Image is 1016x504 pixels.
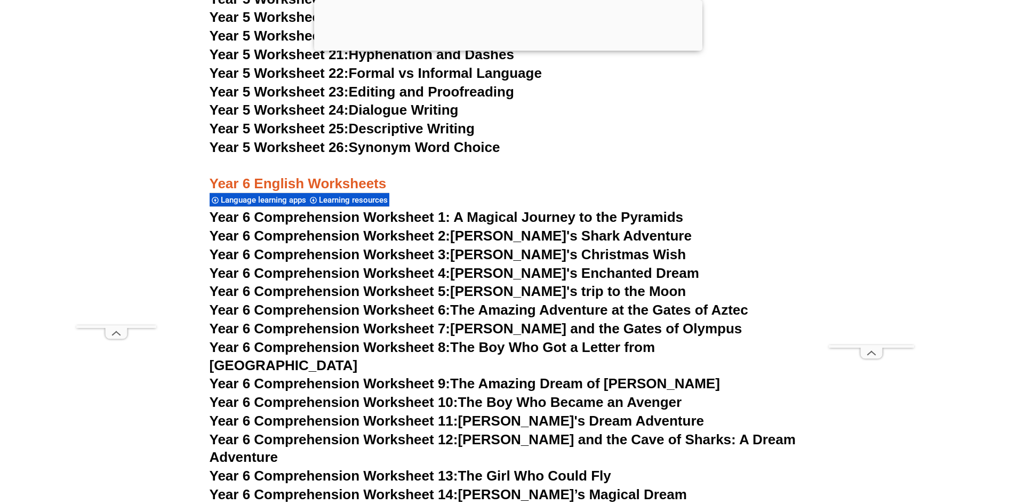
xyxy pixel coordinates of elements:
[210,46,514,62] a: Year 5 Worksheet 21:Hyphenation and Dashes
[210,46,349,62] span: Year 5 Worksheet 21:
[76,25,156,325] iframe: Advertisement
[210,102,459,118] a: Year 5 Worksheet 24:Dialogue Writing
[210,28,479,44] a: Year 5 Worksheet 20:Idioms and Phrases
[838,383,1016,504] iframe: Chat Widget
[210,9,469,25] a: Year 5 Worksheet 19:Compound Words
[210,65,349,81] span: Year 5 Worksheet 22:
[210,339,451,355] span: Year 6 Comprehension Worksheet 8:
[210,228,692,244] a: Year 6 Comprehension Worksheet 2:[PERSON_NAME]'s Shark Adventure
[210,321,451,337] span: Year 6 Comprehension Worksheet 7:
[210,375,720,391] a: Year 6 Comprehension Worksheet 9:The Amazing Dream of [PERSON_NAME]
[210,121,349,137] span: Year 5 Worksheet 25:
[210,486,687,502] a: Year 6 Comprehension Worksheet 14:[PERSON_NAME]’s Magical Dream
[308,193,389,207] div: Learning resources
[210,193,308,207] div: Language learning apps
[210,468,458,484] span: Year 6 Comprehension Worksheet 13:
[210,321,742,337] a: Year 6 Comprehension Worksheet 7:[PERSON_NAME] and the Gates of Olympus
[210,302,748,318] a: Year 6 Comprehension Worksheet 6:The Amazing Adventure at the Gates of Aztec
[210,468,611,484] a: Year 6 Comprehension Worksheet 13:The Girl Who Could Fly
[210,413,704,429] a: Year 6 Comprehension Worksheet 11:[PERSON_NAME]'s Dream Adventure
[210,139,500,155] a: Year 5 Worksheet 26:Synonym Word Choice
[210,121,475,137] a: Year 5 Worksheet 25:Descriptive Writing
[210,394,458,410] span: Year 6 Comprehension Worksheet 10:
[210,486,458,502] span: Year 6 Comprehension Worksheet 14:
[210,339,655,373] a: Year 6 Comprehension Worksheet 8:The Boy Who Got a Letter from [GEOGRAPHIC_DATA]
[210,265,699,281] a: Year 6 Comprehension Worksheet 4:[PERSON_NAME]'s Enchanted Dream
[210,84,514,100] a: Year 5 Worksheet 23:Editing and Proofreading
[210,431,796,466] a: Year 6 Comprehension Worksheet 12:[PERSON_NAME] and the Cave of Sharks: A Dream Adventure
[210,9,349,25] span: Year 5 Worksheet 19:
[210,157,807,194] h3: Year 6 English Worksheets
[210,139,349,155] span: Year 5 Worksheet 26:
[221,195,309,205] span: Language learning apps
[210,283,451,299] span: Year 6 Comprehension Worksheet 5:
[210,246,686,262] a: Year 6 Comprehension Worksheet 3:[PERSON_NAME]'s Christmas Wish
[210,413,458,429] span: Year 6 Comprehension Worksheet 11:
[829,25,914,345] iframe: Advertisement
[210,28,349,44] span: Year 5 Worksheet 20:
[210,65,542,81] a: Year 5 Worksheet 22:Formal vs Informal Language
[210,302,451,318] span: Year 6 Comprehension Worksheet 6:
[210,265,451,281] span: Year 6 Comprehension Worksheet 4:
[210,375,451,391] span: Year 6 Comprehension Worksheet 9:
[210,228,451,244] span: Year 6 Comprehension Worksheet 2:
[210,246,451,262] span: Year 6 Comprehension Worksheet 3:
[210,102,349,118] span: Year 5 Worksheet 24:
[319,195,391,205] span: Learning resources
[210,431,458,447] span: Year 6 Comprehension Worksheet 12:
[210,209,684,225] a: Year 6 Comprehension Worksheet 1: A Magical Journey to the Pyramids
[210,283,686,299] a: Year 6 Comprehension Worksheet 5:[PERSON_NAME]'s trip to the Moon
[210,84,349,100] span: Year 5 Worksheet 23:
[210,394,682,410] a: Year 6 Comprehension Worksheet 10:The Boy Who Became an Avenger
